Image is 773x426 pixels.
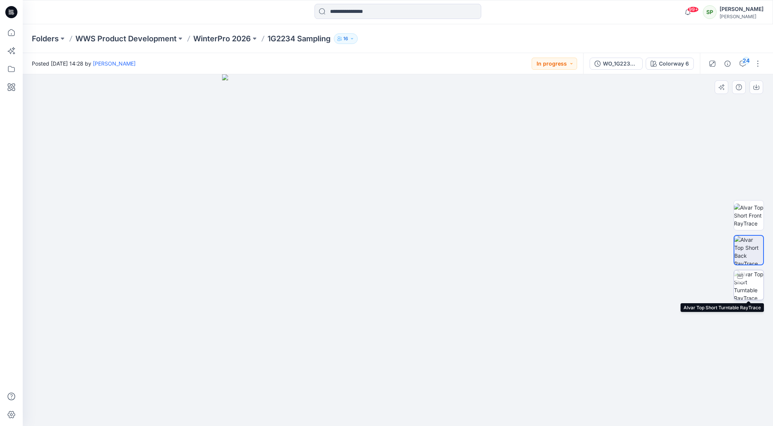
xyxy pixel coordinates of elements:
div: [PERSON_NAME] [720,14,764,19]
span: 99+ [687,6,699,13]
button: 16 [334,33,358,44]
button: 24 [737,58,749,70]
div: [PERSON_NAME] [720,5,764,14]
a: WinterPro 2026 [193,33,251,44]
button: Details [721,58,734,70]
span: Posted [DATE] 14:28 by [32,60,136,67]
a: [PERSON_NAME] [93,60,136,67]
div: Colorway 6 [659,60,689,68]
img: Alvar Top Short Front RayTrace [734,204,764,227]
button: Colorway 6 [646,58,694,70]
button: WO_1G2234-3D-1 [590,58,643,70]
div: 24 [742,57,750,64]
img: Alvar Top Short Turntable RayTrace [734,270,764,300]
p: 1G2234 Sampling [268,33,331,44]
a: Folders [32,33,59,44]
div: SP [703,5,717,19]
img: eyJhbGciOiJIUzI1NiIsImtpZCI6IjAiLCJzbHQiOiJzZXMiLCJ0eXAiOiJKV1QifQ.eyJkYXRhIjp7InR5cGUiOiJzdG9yYW... [222,74,574,426]
p: 16 [343,34,348,43]
img: Alvar Top Short Back RayTrace [734,236,763,265]
div: WO_1G2234-3D-1 [603,60,638,68]
a: WWS Product Development [75,33,177,44]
